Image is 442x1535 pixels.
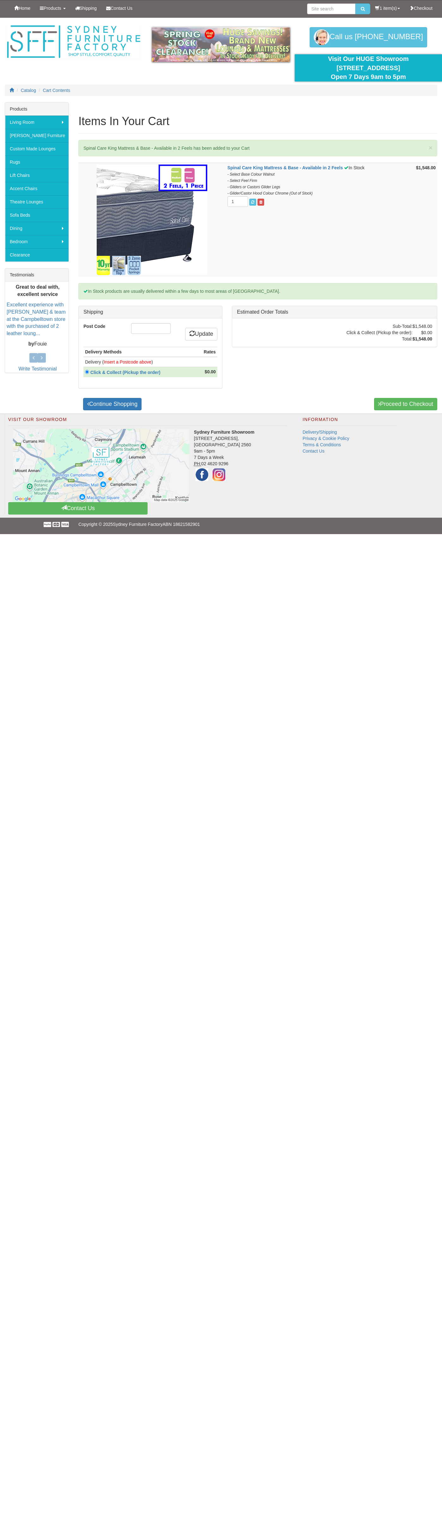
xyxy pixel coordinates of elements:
[204,349,216,354] strong: Rates
[83,357,197,367] td: Delivery ( )
[79,323,126,329] label: Post Code
[5,155,69,169] a: Rugs
[303,442,341,447] a: Terms & Conditions
[194,461,201,467] abbr: Phone
[346,336,412,342] td: Total:
[28,341,34,346] b: by
[370,0,404,16] a: 1 item(s)
[7,340,69,348] p: Fouie
[43,88,70,93] a: Cart Contents
[152,27,290,62] img: spring-sale.gif
[346,323,412,329] td: Sub-Total:
[5,222,69,235] a: Dining
[5,103,69,116] div: Products
[5,169,69,182] a: Lift Chairs
[413,329,432,336] td: $0.00
[101,0,137,16] a: Contact Us
[113,522,162,527] a: Sydney Furniture Factory
[5,142,69,155] a: Custom Made Lounges
[5,116,69,129] a: Living Room
[5,248,69,262] a: Clearance
[35,0,70,16] a: Products
[90,370,160,375] strong: Click & Collect (Pickup the order)
[227,165,343,170] a: Spinal Care King Mattress & Base - Available in 2 Feels
[19,6,30,11] span: Home
[303,436,349,441] a: Privacy & Cookie Policy
[83,398,142,411] a: Continue Shopping
[429,144,433,151] button: ×
[21,88,36,93] a: Catalog
[413,323,432,329] td: $1,548.00
[7,302,66,336] a: Excellent experience with [PERSON_NAME] & team at the Campbelltown store with the purchased of 2 ...
[227,191,313,196] i: - Glider/Castor Hood Colour Chrome (Out of Stock)
[227,178,257,183] i: - Select Feel Firm
[83,309,217,315] h3: Shipping
[78,283,437,299] div: In Stock products are usually delivered within a few days to most areas of [GEOGRAPHIC_DATA].
[8,417,287,425] h2: Visit Our Showroom
[413,336,432,341] strong: $1,548.00
[80,6,97,11] span: Shipping
[416,165,436,170] strong: $1,548.00
[70,0,102,16] a: Shipping
[78,518,364,531] p: Copyright © 2025 ABN 18621582901
[5,24,142,60] img: Sydney Furniture Factory
[303,417,397,425] h2: Information
[78,115,437,128] h1: Items In Your Cart
[194,467,210,483] img: Facebook
[5,195,69,208] a: Theatre Lounges
[374,398,437,411] a: Proceed to Checkout
[5,208,69,222] a: Sofa Beds
[194,430,254,435] strong: Sydney Furniture Showroom
[227,172,275,177] i: - Select Base Colour Walnut
[13,429,189,502] img: Click to activate map
[5,129,69,142] a: [PERSON_NAME] Furniture
[78,140,437,156] div: Spinal Care King Mattress & Base - Available in 2 Feels has been added to your Cart
[97,165,207,275] img: Spinal Care King Mattress & Base - Available in 2 Feels
[185,328,217,340] a: Update
[303,430,337,435] a: Delivery/Shipping
[307,3,355,14] input: Site search
[227,185,280,189] i: - Gliders or Castors Glider Legs
[303,448,324,454] a: Contact Us
[237,309,432,315] h3: Estimated Order Totals
[111,6,132,11] span: Contact Us
[89,370,164,375] a: Click & Collect (Pickup the order)
[405,0,437,16] a: Checkout
[346,329,412,336] td: Click & Collect (Pickup the order):
[5,235,69,248] a: Bedroom
[85,349,122,354] strong: Delivery Methods
[226,163,408,277] td: In Stock
[16,284,60,297] b: Great to deal with, excellent service
[8,502,148,515] a: Contact Us
[18,366,57,371] a: Write Testimonial
[5,268,69,281] div: Testimonials
[5,182,69,195] a: Accent Chairs
[205,369,216,374] strong: $0.00
[9,0,35,16] a: Home
[104,359,151,364] font: Insert a Postcode above
[211,467,227,483] img: Instagram
[300,54,437,81] div: Visit Our HUGE Showroom [STREET_ADDRESS] Open 7 Days 9am to 5pm
[44,6,61,11] span: Products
